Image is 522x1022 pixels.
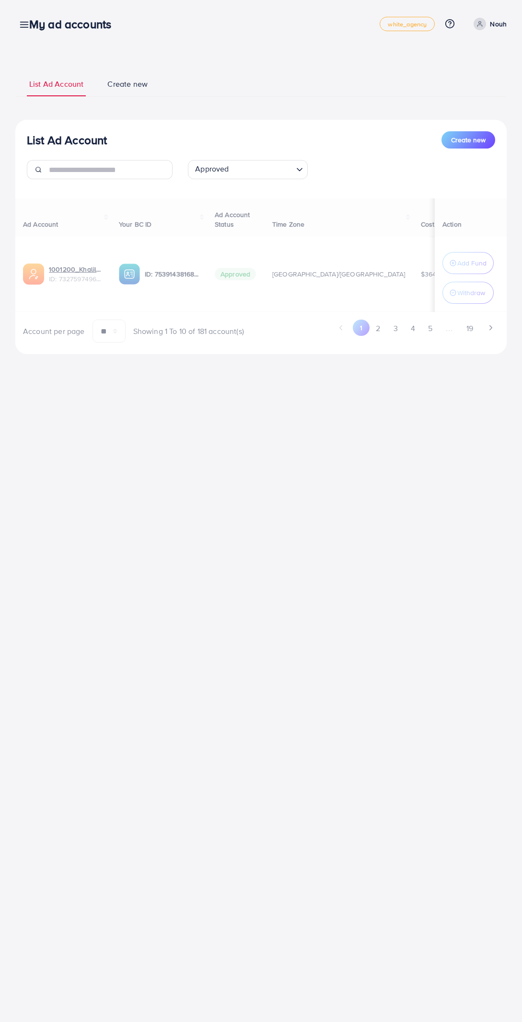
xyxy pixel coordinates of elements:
span: Approved [193,161,231,177]
iframe: Chat [481,979,515,1015]
button: Create new [441,131,495,149]
div: Search for option [188,160,308,179]
span: white_agency [388,21,427,27]
h3: My ad accounts [29,17,119,31]
a: white_agency [380,17,435,31]
input: Search for option [232,162,293,177]
span: Create new [107,79,148,90]
span: List Ad Account [29,79,83,90]
span: Create new [451,135,486,145]
p: Nouh [490,18,507,30]
h3: List Ad Account [27,133,107,147]
a: Nouh [470,18,507,30]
